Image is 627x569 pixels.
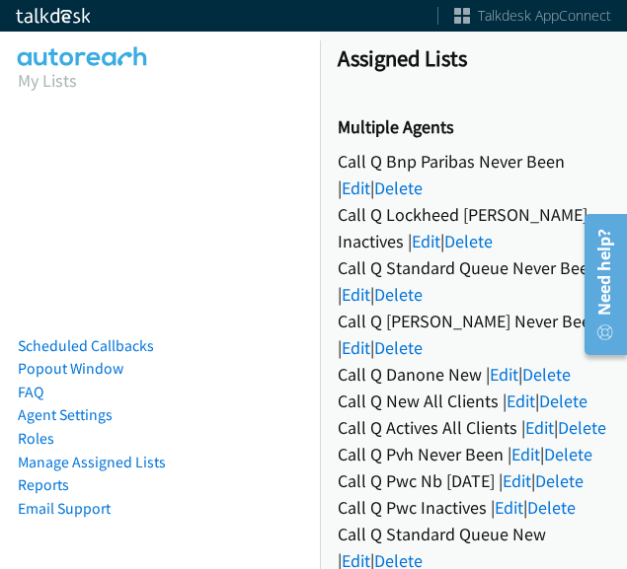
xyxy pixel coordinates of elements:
[544,443,592,465] a: Delete
[18,69,77,92] a: My Lists
[342,283,370,306] a: Edit
[342,336,370,359] a: Edit
[338,494,609,521] div: Call Q Pwc Inactives | |
[507,390,535,412] a: Edit
[18,475,69,494] a: Reports
[338,388,609,414] div: Call Q New All Clients | |
[511,443,540,465] a: Edit
[338,148,609,201] div: Call Q Bnp Paribas Never Been | |
[412,230,440,252] a: Edit
[495,496,523,519] a: Edit
[503,469,531,492] a: Edit
[525,416,554,439] a: Edit
[342,177,370,199] a: Edit
[570,206,627,363] iframe: Resource Center
[338,308,609,361] div: Call Q [PERSON_NAME] Never Been | |
[539,390,588,412] a: Delete
[535,469,584,492] a: Delete
[374,177,423,199] a: Delete
[338,414,609,441] div: Call Q Actives All Clients | |
[338,361,609,388] div: Call Q Danone New | |
[18,336,154,355] a: Scheduled Callbacks
[18,453,166,471] a: Manage Assigned Lists
[374,336,423,359] a: Delete
[338,201,609,254] div: Call Q Lockheed [PERSON_NAME] Inactives | |
[18,499,111,518] a: Email Support
[338,116,609,139] h2: Multiple Agents
[522,363,571,386] a: Delete
[444,230,493,252] a: Delete
[18,359,123,378] a: Popout Window
[338,44,609,72] h1: Assigned Lists
[527,496,576,519] a: Delete
[18,429,54,448] a: Roles
[490,363,518,386] a: Edit
[18,383,43,401] a: FAQ
[374,283,423,306] a: Delete
[338,467,609,494] div: Call Q Pwc Nb [DATE] | |
[338,441,609,467] div: Call Q Pvh Never Been | |
[18,405,113,424] a: Agent Settings
[454,6,611,26] a: Talkdesk AppConnect
[558,416,606,439] a: Delete
[338,254,609,308] div: Call Q Standard Queue Never Been | |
